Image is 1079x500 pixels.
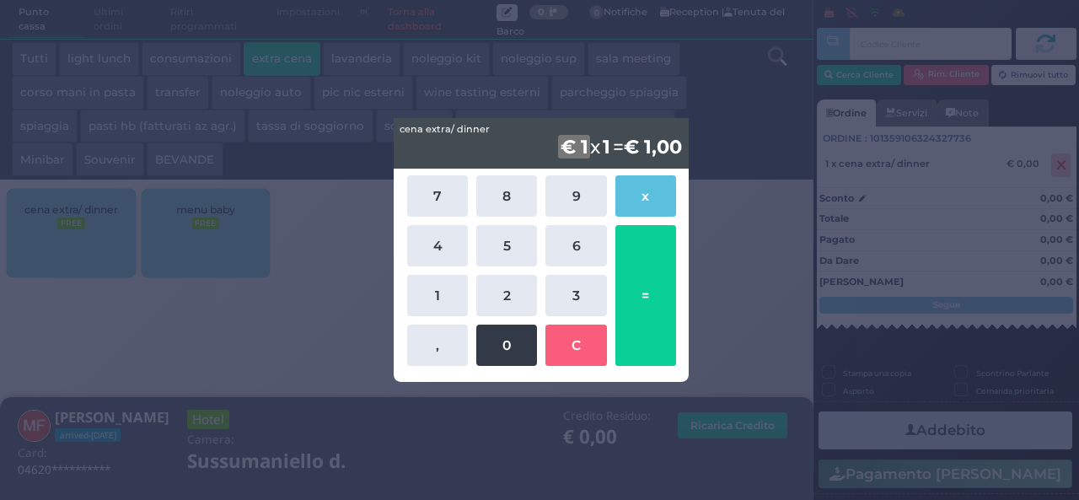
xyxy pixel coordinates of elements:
button: 1 [407,275,468,316]
b: € 1 [558,135,591,159]
button: 8 [476,175,537,217]
button: 2 [476,275,537,316]
span: cena extra/ dinner [400,122,490,137]
b: € 1,00 [624,135,682,159]
b: 1 [600,135,613,159]
button: 3 [545,275,606,316]
button: x [615,175,676,217]
button: 5 [476,225,537,266]
button: C [545,325,606,366]
button: 9 [545,175,606,217]
button: 6 [545,225,606,266]
button: 7 [407,175,468,217]
button: , [407,325,468,366]
div: x = [394,118,689,169]
button: 4 [407,225,468,266]
button: = [615,225,676,366]
button: 0 [476,325,537,366]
